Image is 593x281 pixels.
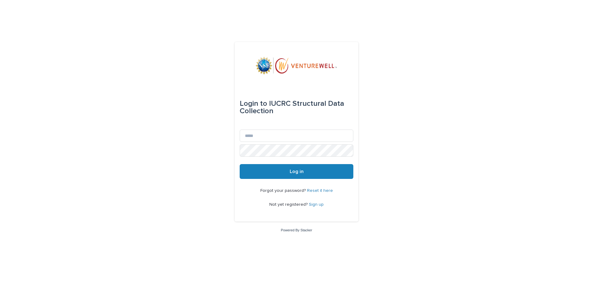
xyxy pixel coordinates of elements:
[240,100,267,107] span: Login to
[309,202,324,207] a: Sign up
[260,188,307,193] span: Forgot your password?
[256,57,337,75] img: mWhVGmOKROS2pZaMU8FQ
[269,202,309,207] span: Not yet registered?
[240,164,353,179] button: Log in
[240,95,353,120] div: IUCRC Structural Data Collection
[290,169,304,174] span: Log in
[307,188,333,193] a: Reset it here
[281,228,312,232] a: Powered By Stacker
